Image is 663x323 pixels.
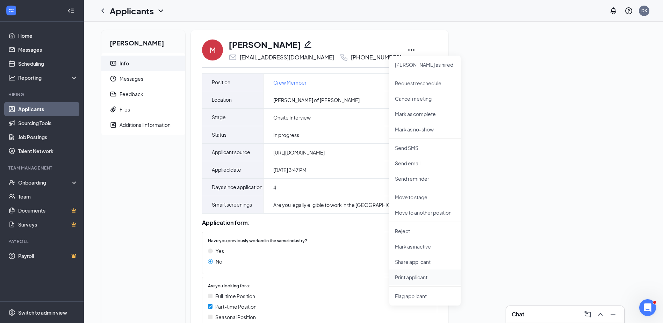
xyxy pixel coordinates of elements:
svg: ChevronLeft [99,7,107,15]
svg: Paperclip [110,106,117,113]
p: Cancel meeting [395,95,455,102]
div: Team Management [8,165,77,171]
svg: Minimize [609,310,617,318]
div: Info [120,60,129,67]
span: Flag applicant [395,292,455,300]
svg: UserCheck [8,179,15,186]
div: M [210,45,216,55]
p: Mark as inactive [395,243,455,250]
svg: Pencil [304,40,312,49]
svg: Notifications [609,7,618,15]
span: Yes [216,247,224,255]
p: Mark as complete [395,110,455,117]
h1: [PERSON_NAME] [229,38,301,50]
span: [PERSON_NAME] of [PERSON_NAME] [273,96,360,103]
svg: ChevronDown [157,7,165,15]
div: Payroll [8,238,77,244]
div: DK [641,8,647,14]
a: Talent Network [18,144,78,158]
span: Status [212,126,226,143]
span: Full-time Position [215,292,255,300]
div: Files [120,106,130,113]
button: ChevronUp [595,309,606,320]
svg: Collapse [67,7,74,14]
button: Minimize [607,309,619,320]
span: Onsite Interview [273,114,311,121]
svg: QuestionInfo [625,7,633,15]
p: Mark as no-show [395,126,455,133]
a: ContactCardInfo [101,56,185,71]
svg: WorkstreamLogo [8,7,15,14]
a: Sourcing Tools [18,116,78,130]
span: Seasonal Position [215,313,256,321]
svg: NoteActive [110,121,117,128]
span: Applicant source [212,144,250,161]
svg: Settings [8,309,15,316]
svg: Ellipses [407,46,416,54]
div: Additional Information [120,121,171,128]
p: Move to stage [395,194,455,201]
a: Applicants [18,102,78,116]
svg: Email [229,53,237,62]
span: Stage [212,109,226,126]
a: SurveysCrown [18,217,78,231]
p: Move to another position [395,209,455,216]
div: Are you legally eligible to work in the [GEOGRAPHIC_DATA]? : [273,201,419,208]
svg: Clock [110,75,117,82]
div: [PHONE_NUMBER] [351,54,402,61]
span: Messages [120,71,180,86]
a: DocumentsCrown [18,203,78,217]
span: [DATE] 3:47 PM [273,166,307,173]
a: Team [18,189,78,203]
a: NoteActiveAdditional Information [101,117,185,132]
span: Days since application [212,179,262,196]
a: PaperclipFiles [101,102,185,117]
a: Messages [18,43,78,57]
p: Send email [395,160,455,167]
svg: ChevronUp [596,310,605,318]
a: Scheduling [18,57,78,71]
div: [EMAIL_ADDRESS][DOMAIN_NAME] [240,54,334,61]
p: [PERSON_NAME] as hired [395,61,455,68]
p: Share applicant [395,258,455,265]
p: Request reschedule [395,80,455,87]
h1: Applicants [110,5,154,17]
a: ClockMessages [101,71,185,86]
a: Home [18,29,78,43]
p: Print applicant [395,274,455,281]
span: Position [212,74,230,91]
a: ReportFeedback [101,86,185,102]
div: Switch to admin view [18,309,67,316]
svg: ContactCard [110,60,117,67]
span: Are you looking for a: [208,283,250,289]
a: PayrollCrown [18,249,78,263]
svg: Phone [340,53,348,62]
p: Send reminder [395,175,455,182]
div: Application form: [202,219,437,226]
p: Send SMS [395,144,455,151]
div: Hiring [8,92,77,98]
span: Smart screenings [212,196,252,213]
span: Part-time Position [215,303,257,310]
span: [URL][DOMAIN_NAME] [273,149,325,156]
span: Have you previously worked in the same industry? [208,238,307,244]
iframe: Intercom live chat [639,299,656,316]
span: No [216,258,222,265]
span: 4 [273,184,276,191]
div: Onboarding [18,179,72,186]
span: Location [212,91,232,108]
h2: [PERSON_NAME] [101,30,185,53]
svg: Analysis [8,74,15,81]
div: Reporting [18,74,78,81]
div: Feedback [120,91,143,98]
span: Applied date [212,161,241,178]
a: Crew Member [273,79,307,86]
svg: Report [110,91,117,98]
h3: Chat [512,310,524,318]
svg: ComposeMessage [584,310,592,318]
button: ComposeMessage [582,309,593,320]
a: Job Postings [18,130,78,144]
span: In progress [273,131,299,138]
